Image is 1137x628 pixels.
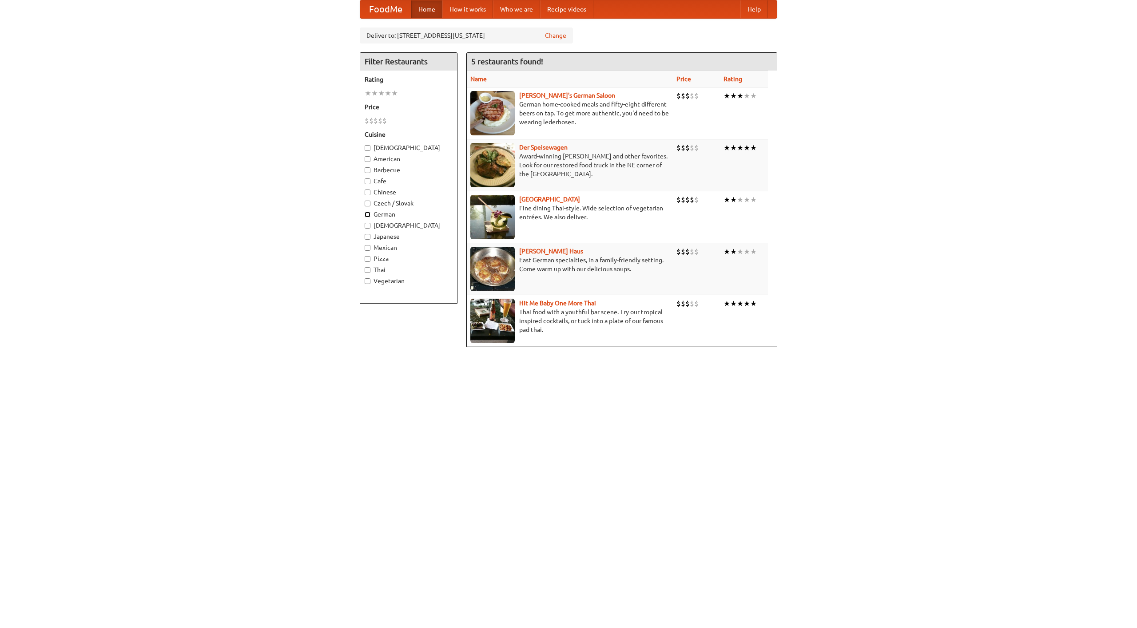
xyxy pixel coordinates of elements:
li: $ [694,143,699,153]
h5: Rating [365,75,453,84]
a: Price [676,75,691,83]
a: How it works [442,0,493,18]
li: $ [694,195,699,205]
input: Czech / Slovak [365,201,370,206]
li: $ [676,299,681,308]
img: satay.jpg [470,195,515,239]
li: ★ [724,299,730,308]
p: Fine dining Thai-style. Wide selection of vegetarian entrées. We also deliver. [470,204,669,221]
li: $ [676,143,681,153]
li: ★ [750,91,757,101]
input: Japanese [365,234,370,240]
li: $ [685,247,690,257]
li: ★ [730,299,737,308]
label: Cafe [365,177,453,186]
p: East German specialties, in a family-friendly setting. Come warm up with our delicious soups. [470,256,669,273]
a: [GEOGRAPHIC_DATA] [519,196,580,203]
li: $ [690,91,694,101]
input: [DEMOGRAPHIC_DATA] [365,223,370,229]
input: Vegetarian [365,278,370,284]
b: Der Speisewagen [519,144,568,151]
li: ★ [730,143,737,153]
li: $ [690,299,694,308]
h5: Price [365,103,453,111]
img: esthers.jpg [470,91,515,135]
p: Thai food with a youthful bar scene. Try our tropical inspired cocktails, or tuck into a plate of... [470,308,669,334]
li: ★ [365,88,371,98]
input: American [365,156,370,162]
li: $ [369,116,374,126]
li: ★ [750,299,757,308]
li: ★ [737,247,743,257]
li: $ [685,143,690,153]
a: Home [411,0,442,18]
li: ★ [724,143,730,153]
h5: Cuisine [365,130,453,139]
li: $ [685,195,690,205]
li: ★ [743,91,750,101]
li: ★ [750,143,757,153]
li: ★ [391,88,398,98]
li: $ [681,195,685,205]
li: ★ [750,195,757,205]
li: ★ [737,195,743,205]
b: [PERSON_NAME] Haus [519,248,583,255]
li: ★ [750,247,757,257]
li: ★ [724,247,730,257]
li: $ [374,116,378,126]
label: Vegetarian [365,276,453,285]
input: German [365,212,370,217]
li: ★ [743,143,750,153]
label: Mexican [365,243,453,252]
li: $ [681,247,685,257]
li: ★ [385,88,391,98]
input: Pizza [365,256,370,262]
img: babythai.jpg [470,299,515,343]
li: ★ [737,143,743,153]
label: Chinese [365,188,453,197]
li: ★ [737,299,743,308]
input: [DEMOGRAPHIC_DATA] [365,145,370,151]
a: Name [470,75,487,83]
a: [PERSON_NAME]'s German Saloon [519,92,615,99]
li: $ [676,247,681,257]
li: ★ [724,91,730,101]
input: Chinese [365,190,370,195]
li: $ [690,195,694,205]
a: FoodMe [360,0,411,18]
li: $ [681,143,685,153]
input: Mexican [365,245,370,251]
a: Rating [724,75,742,83]
img: speisewagen.jpg [470,143,515,187]
li: $ [681,299,685,308]
input: Cafe [365,178,370,184]
li: ★ [724,195,730,205]
div: Deliver to: [STREET_ADDRESS][US_STATE] [360,28,573,43]
a: Hit Me Baby One More Thai [519,300,596,307]
label: Thai [365,265,453,274]
li: $ [694,91,699,101]
li: ★ [378,88,385,98]
li: $ [681,91,685,101]
label: American [365,154,453,163]
li: $ [690,143,694,153]
label: Pizza [365,254,453,263]
label: Barbecue [365,166,453,174]
input: Thai [365,267,370,273]
label: Japanese [365,232,453,241]
li: $ [365,116,369,126]
p: Award-winning [PERSON_NAME] and other favorites. Look for our restored food truck in the NE corne... [470,152,669,178]
a: Who we are [493,0,540,18]
li: ★ [743,299,750,308]
li: $ [685,91,690,101]
input: Barbecue [365,167,370,173]
li: ★ [743,247,750,257]
a: Help [740,0,768,18]
li: $ [694,247,699,257]
li: $ [690,247,694,257]
li: ★ [743,195,750,205]
a: Recipe videos [540,0,593,18]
